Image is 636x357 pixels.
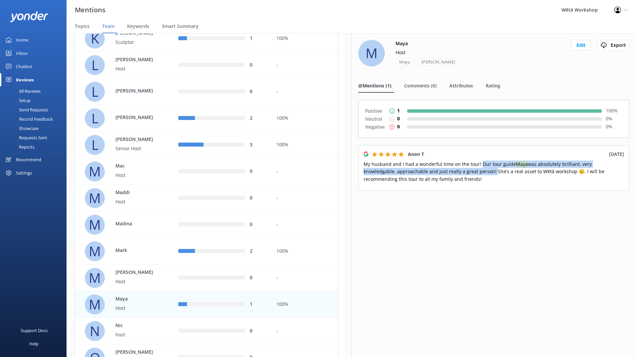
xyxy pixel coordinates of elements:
div: Inbox [16,47,28,60]
p: Sculptor [115,39,159,46]
p: Maddi [115,189,159,196]
a: Setup [4,96,67,105]
div: row [75,265,338,291]
p: [PERSON_NAME] [115,349,159,356]
a: All Reviews [4,86,67,96]
span: Attributes [449,82,473,89]
p: 100 % [606,107,622,114]
p: Negative [365,123,385,131]
div: row [75,238,338,265]
div: 0 [250,274,266,282]
p: Host [115,65,159,72]
a: Reports [4,142,67,152]
div: Recommend [16,153,41,166]
div: - [276,221,333,228]
div: row [75,318,338,344]
p: Senior Host [115,145,159,152]
div: 0 [250,168,266,175]
div: M [85,215,105,235]
div: 100% [276,141,333,149]
div: L [85,82,105,102]
div: 2 [250,115,266,122]
p: 0 % [606,115,622,122]
div: Send Requests [4,105,48,114]
div: 100% [276,301,333,308]
div: M [358,40,385,66]
a: Requests Sent [4,133,67,142]
div: 100% [276,35,333,42]
p: [PERSON_NAME] [115,136,159,143]
div: row [75,78,338,105]
div: All Reviews [4,86,41,96]
a: Record Feedback [4,114,67,124]
p: Neutral [365,115,385,123]
div: Record Feedback [4,114,53,124]
span: Topics [75,23,89,30]
div: - [276,168,333,175]
div: Reviews [16,73,34,86]
button: Edit [571,40,591,51]
mark: Maya [516,161,528,167]
p: 0 [397,123,400,130]
p: [PERSON_NAME] [115,87,159,94]
h5: Anon T [408,151,424,158]
p: Positive [365,107,385,115]
a: Send Requests [4,105,67,114]
div: row [75,25,338,52]
div: row [75,132,338,158]
div: L [85,108,105,128]
h4: Maya [396,40,408,47]
div: L [85,55,105,75]
div: Home [16,33,28,47]
div: 2 [250,248,266,255]
div: 0 [250,88,266,95]
span: Keywords [127,23,149,30]
div: M [85,188,105,208]
div: - [276,88,333,95]
div: row [75,52,338,78]
div: K [85,29,105,49]
div: Setup [4,96,31,105]
div: Requests Sent [4,133,47,142]
div: - [276,61,333,69]
div: Showcase [4,124,39,133]
div: - [276,194,333,202]
a: Showcase [4,124,67,133]
p: [DATE] [609,151,624,158]
div: 100% [276,248,333,255]
p: Host [115,278,159,285]
p: 1 [397,107,400,114]
p: Mac [115,163,159,170]
p: Maya [115,296,159,303]
div: 1 [250,301,266,308]
p: Mailina [115,220,159,227]
p: Mark [115,247,159,254]
p: 0 [397,115,400,122]
p: [PERSON_NAME] [115,269,159,276]
div: Chatbot [16,60,32,73]
span: Team [102,23,114,30]
div: - [276,274,333,282]
div: - [276,327,333,335]
p: [PERSON_NAME] [115,56,159,63]
span: Comments (0) [404,82,437,89]
div: M [85,241,105,261]
div: M [85,295,105,314]
div: 0 [250,194,266,202]
div: row [75,105,338,132]
div: Export [599,42,628,49]
div: 3 [250,141,266,149]
p: Host [396,49,405,56]
div: row [75,211,338,238]
div: 0 [250,61,266,69]
span: Smart Summary [162,23,199,30]
div: M [85,162,105,181]
div: row [75,185,338,211]
p: host [115,331,159,338]
div: Maya [396,58,414,66]
p: Nic [115,322,159,329]
div: 0 [250,327,266,335]
span: Rating [486,82,500,89]
div: [PERSON_NAME] [418,58,459,66]
div: N [85,321,105,341]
